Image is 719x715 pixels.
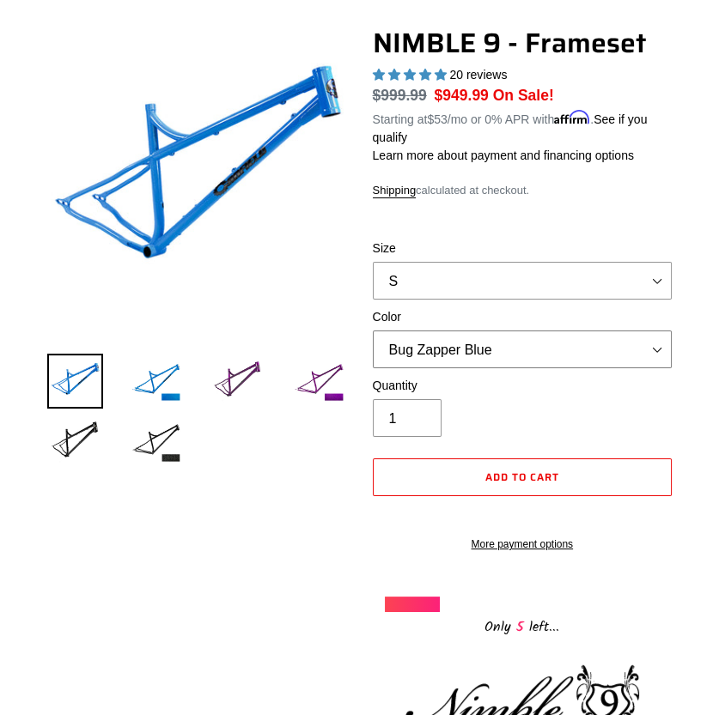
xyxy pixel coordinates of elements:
[129,414,185,470] img: Load image into Gallery viewer, NIMBLE 9 - Frameset
[373,458,673,496] button: Add to cart
[291,354,347,409] img: Load image into Gallery viewer, NIMBLE 9 - Frameset
[493,84,554,106] span: On Sale!
[373,239,673,258] label: Size
[373,308,673,326] label: Color
[373,27,673,59] h1: NIMBLE 9 - Frameset
[47,414,103,470] img: Load image into Gallery viewer, NIMBLE 9 - Frameset
[210,354,265,409] img: Load image into Gallery viewer, NIMBLE 9 - Frameset
[511,616,529,638] span: 5
[554,110,590,124] span: Affirm
[373,184,417,198] a: Shipping
[373,377,673,395] label: Quantity
[435,87,489,104] span: $949.99
[373,182,673,199] div: calculated at checkout.
[47,354,103,409] img: Load image into Gallery viewer, NIMBLE 9 - Frameset
[373,106,673,147] p: Starting at /mo or 0% APR with .
[129,354,185,409] img: Load image into Gallery viewer, NIMBLE 9 - Frameset
[373,68,450,82] span: 4.90 stars
[373,536,673,552] a: More payment options
[485,469,559,485] span: Add to cart
[427,112,447,126] span: $53
[373,148,634,162] a: Learn more about payment and financing options
[449,68,507,82] span: 20 reviews
[385,612,660,639] div: Only left...
[373,87,427,104] s: $999.99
